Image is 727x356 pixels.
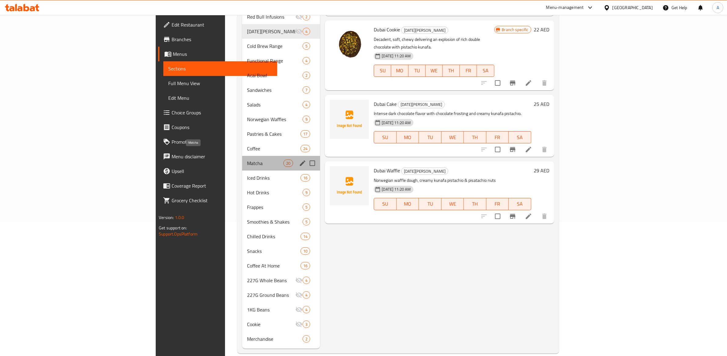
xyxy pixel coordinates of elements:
div: Sandwiches7 [242,83,320,97]
span: TU [421,133,439,142]
span: Hot Drinks [247,189,303,196]
span: WE [444,133,462,142]
svg: Inactive section [295,13,303,20]
svg: Inactive section [295,291,303,299]
span: A [717,4,719,11]
a: Grocery Checklist [158,193,277,208]
a: Support.OpsPlatform [159,230,198,238]
span: 7 [303,87,310,93]
span: 20 [284,160,293,166]
button: SA [509,198,531,210]
div: items [303,42,310,50]
a: Menu disclaimer [158,149,277,164]
button: MO [397,198,419,210]
span: 1KG Beans [247,306,295,313]
div: items [300,247,310,255]
span: 4 [303,58,310,64]
button: TU [409,65,426,77]
span: MO [399,200,417,208]
div: items [303,116,310,123]
span: Coverage Report [172,182,272,189]
a: Promotions [158,135,277,149]
div: Ramadan Kareem [401,27,448,34]
div: items [303,291,310,299]
span: SU [376,133,394,142]
button: TH [443,65,460,77]
div: items [303,101,310,108]
span: [DATE][PERSON_NAME] [398,101,445,108]
span: Chilled Drinks [247,233,300,240]
span: Edit Restaurant [172,21,272,28]
button: TU [419,131,442,143]
div: items [303,218,310,225]
span: Cold Brew Range [247,42,303,50]
span: 4 [303,29,310,34]
button: Branch-specific-item [505,76,520,90]
button: WE [442,131,464,143]
span: Edit Menu [168,94,272,102]
span: SU [376,66,389,75]
button: SU [374,131,396,143]
span: 2 [303,336,310,342]
div: 227G Whole Beans [247,277,295,284]
a: Edit menu item [525,146,532,153]
button: Branch-specific-item [505,142,520,157]
span: 9 [303,190,310,196]
a: Full Menu View [163,76,277,91]
button: Branch-specific-item [505,209,520,224]
span: TH [445,66,457,75]
button: TH [464,131,486,143]
span: Iced Drinks [247,174,300,182]
span: [DATE] 11:20 AM [379,186,413,192]
button: delete [537,76,552,90]
span: SA [511,200,529,208]
span: SA [479,66,492,75]
span: WE [428,66,440,75]
button: MO [391,65,408,77]
div: Ramadan Kareem [398,101,445,108]
div: 227G Ground Beans [247,291,295,299]
span: 16 [301,175,310,181]
button: TH [464,198,486,210]
div: items [300,233,310,240]
div: items [300,174,310,182]
span: 24 [301,146,310,152]
div: Coffee24 [242,141,320,156]
div: Matcha20edit [242,156,320,171]
a: Choice Groups [158,105,277,120]
span: Version: [159,214,174,221]
span: Norwegian Waffles [247,116,303,123]
span: SA [511,133,529,142]
div: items [300,262,310,269]
svg: Inactive section [295,306,303,313]
span: Smoothies & Shakes [247,218,303,225]
div: Coffee At Home16 [242,258,320,273]
div: 227G Whole Beans4 [242,273,320,288]
a: Edit menu item [525,79,532,87]
span: Dubai Cookie [374,25,400,34]
a: Edit Restaurant [158,17,277,32]
div: Red Bull Infusions2 [242,9,320,24]
span: FR [462,66,474,75]
span: Upsell [172,167,272,175]
div: Functional Range4 [242,53,320,68]
div: Norwegian Waffles9 [242,112,320,127]
span: TH [466,200,484,208]
button: FR [460,65,477,77]
span: TH [466,133,484,142]
div: Hot Drinks9 [242,185,320,200]
span: [DATE] 11:20 AM [379,53,413,59]
div: Frappes [247,203,303,211]
div: Sandwiches [247,86,303,94]
a: Upsell [158,164,277,178]
span: Pastries & Cakes [247,130,300,138]
svg: Inactive section [295,321,303,328]
a: Edit Menu [163,91,277,105]
span: 16 [301,263,310,269]
span: 4 [303,292,310,298]
div: items [303,189,310,196]
div: items [300,145,310,152]
span: 2 [303,14,310,20]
